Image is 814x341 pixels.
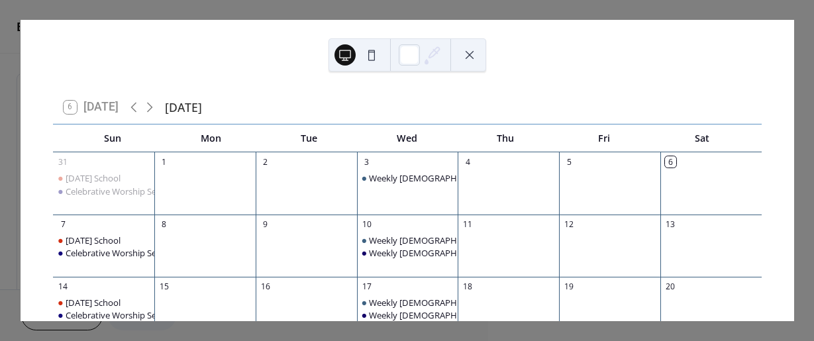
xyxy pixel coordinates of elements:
div: Weekly Bible Class [357,234,458,246]
div: [DATE] School [66,234,121,246]
div: Celebrative Worship Service [66,309,175,321]
div: 10 [361,219,372,230]
div: Weekly Bible Study [357,309,458,321]
div: Tue [260,124,358,152]
div: Weekly [DEMOGRAPHIC_DATA] Study [369,309,519,321]
div: 7 [58,219,69,230]
div: Celebrative Worship Service [53,247,154,259]
div: Weekly Bible Class [357,297,458,309]
div: 1 [158,156,170,168]
div: Weekly [DEMOGRAPHIC_DATA] Class [369,234,515,246]
div: 4 [462,156,474,168]
div: Celebrative Worship Service [66,247,175,259]
div: 3 [361,156,372,168]
div: Celebrative Worship Service [53,309,154,321]
div: Celebrative Worship Service [66,185,175,197]
div: Wed [358,124,456,152]
div: 18 [462,281,474,292]
div: Celebrative Worship Service [53,185,154,197]
div: Weekly Bible Class [357,172,458,184]
div: 13 [665,219,676,230]
div: 14 [58,281,69,292]
div: [DATE] School [66,297,121,309]
div: 2 [260,156,271,168]
div: Fri [554,124,652,152]
div: Weekly [DEMOGRAPHIC_DATA] Class [369,297,515,309]
div: 5 [564,156,575,168]
div: Sunday School [53,234,154,246]
div: Mon [162,124,260,152]
div: 8 [158,219,170,230]
div: 6 [665,156,676,168]
div: Sun [64,124,162,152]
div: 31 [58,156,69,168]
div: Sunday School [53,297,154,309]
div: [DATE] School [66,172,121,184]
div: 16 [260,281,271,292]
div: 19 [564,281,575,292]
div: Sat [653,124,751,152]
div: Weekly [DEMOGRAPHIC_DATA] Study [369,247,519,259]
div: Weekly [DEMOGRAPHIC_DATA] Class [369,172,515,184]
div: 15 [158,281,170,292]
div: 9 [260,219,271,230]
div: [DATE] [165,99,202,116]
div: 20 [665,281,676,292]
div: Thu [456,124,554,152]
div: 12 [564,219,575,230]
div: 17 [361,281,372,292]
div: Sunday School [53,172,154,184]
div: Weekly Bible Study [357,247,458,259]
div: 11 [462,219,474,230]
